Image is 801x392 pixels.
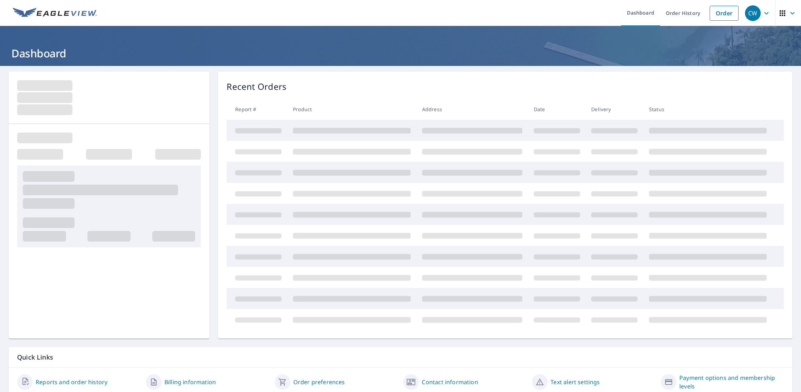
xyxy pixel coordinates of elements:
[164,378,216,386] a: Billing information
[13,8,97,19] img: EV Logo
[551,378,600,386] a: Text alert settings
[227,99,287,120] th: Report #
[679,373,784,391] a: Payment options and membership levels
[9,46,792,61] h1: Dashboard
[422,378,478,386] a: Contact information
[227,80,287,93] p: Recent Orders
[416,99,528,120] th: Address
[710,6,739,21] a: Order
[643,99,772,120] th: Status
[585,99,643,120] th: Delivery
[36,378,107,386] a: Reports and order history
[17,353,784,362] p: Quick Links
[293,378,345,386] a: Order preferences
[745,5,761,21] div: CW
[528,99,586,120] th: Date
[287,99,416,120] th: Product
